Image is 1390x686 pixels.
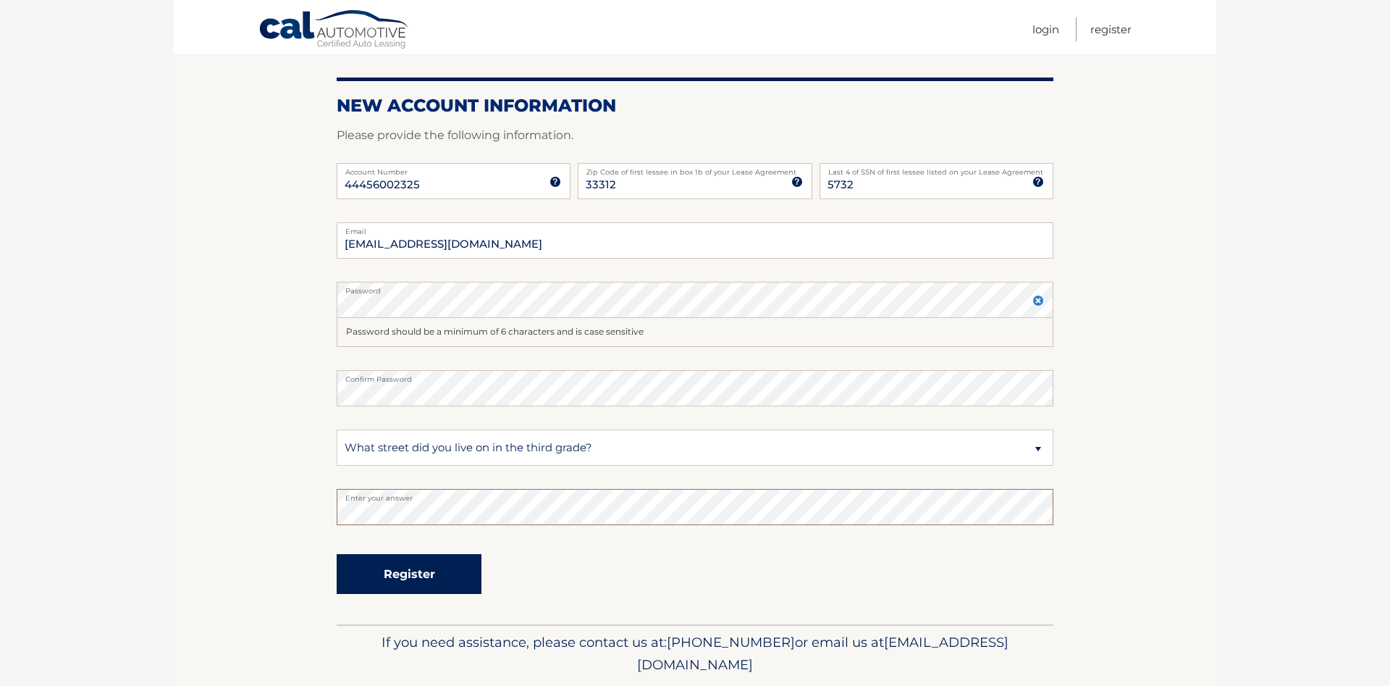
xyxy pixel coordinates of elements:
[1032,17,1059,41] a: Login
[578,163,812,175] label: Zip Code of first lessee in box 1b of your Lease Agreement
[820,163,1053,175] label: Last 4 of SSN of first lessee listed on your Lease Agreement
[667,634,795,651] span: [PHONE_NUMBER]
[337,163,570,175] label: Account Number
[337,489,1053,501] label: Enter your answer
[337,554,481,594] button: Register
[337,95,1053,117] h2: New Account Information
[820,163,1053,199] input: SSN or EIN (last 4 digits only)
[258,9,410,51] a: Cal Automotive
[337,163,570,199] input: Account Number
[337,222,1053,259] input: Email
[346,631,1044,677] p: If you need assistance, please contact us at: or email us at
[337,370,1053,382] label: Confirm Password
[791,176,803,188] img: tooltip.svg
[337,222,1053,234] label: Email
[549,176,561,188] img: tooltip.svg
[337,318,1053,347] div: Password should be a minimum of 6 characters and is case sensitive
[337,125,1053,146] p: Please provide the following information.
[1032,295,1044,306] img: close.svg
[1032,176,1044,188] img: tooltip.svg
[337,282,1053,293] label: Password
[1090,17,1132,41] a: Register
[578,163,812,199] input: Zip Code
